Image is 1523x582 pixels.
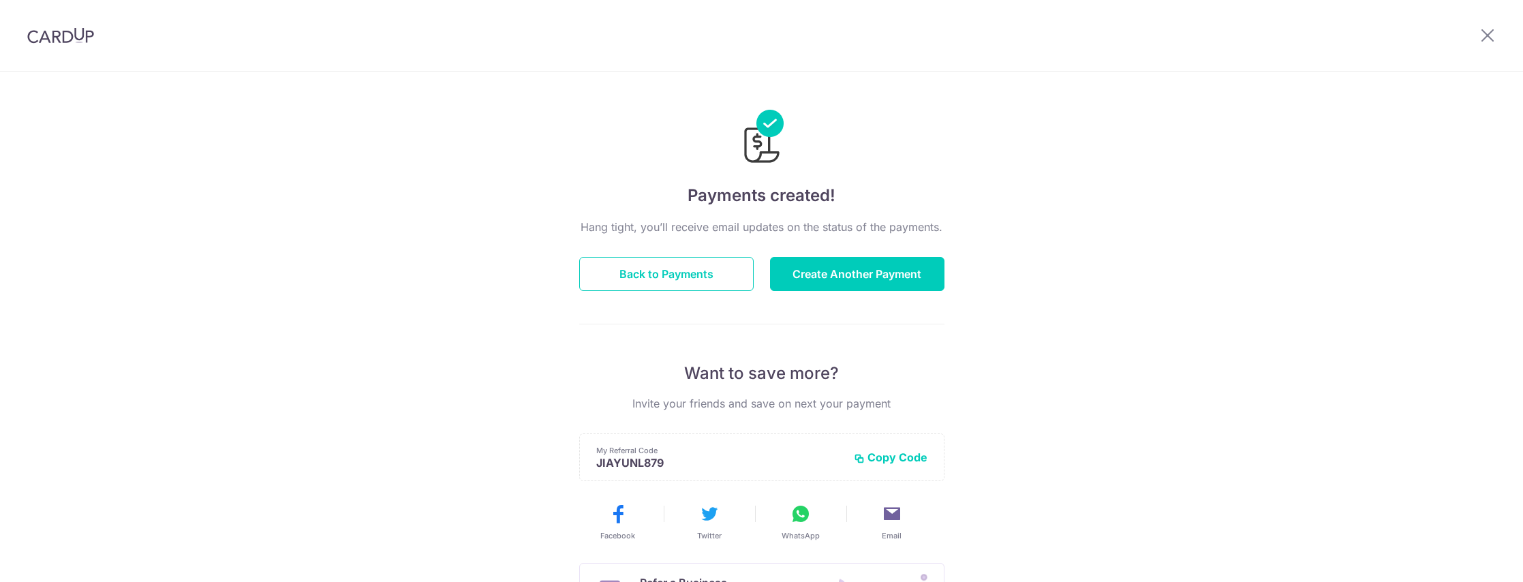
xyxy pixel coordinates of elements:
button: Copy Code [854,450,927,464]
span: Email [882,530,902,541]
button: WhatsApp [760,503,841,541]
button: Back to Payments [579,257,754,291]
img: CardUp [27,27,94,44]
button: Facebook [578,503,658,541]
span: Twitter [697,530,722,541]
h4: Payments created! [579,183,944,208]
iframe: Opens a widget where you can find more information [1436,541,1509,575]
button: Create Another Payment [770,257,944,291]
p: My Referral Code [596,445,843,456]
p: Invite your friends and save on next your payment [579,395,944,412]
p: Want to save more? [579,363,944,384]
img: Payments [740,110,784,167]
p: JIAYUNL879 [596,456,843,470]
p: Hang tight, you’ll receive email updates on the status of the payments. [579,219,944,235]
button: Twitter [669,503,750,541]
span: WhatsApp [782,530,820,541]
button: Email [852,503,932,541]
span: Facebook [600,530,635,541]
